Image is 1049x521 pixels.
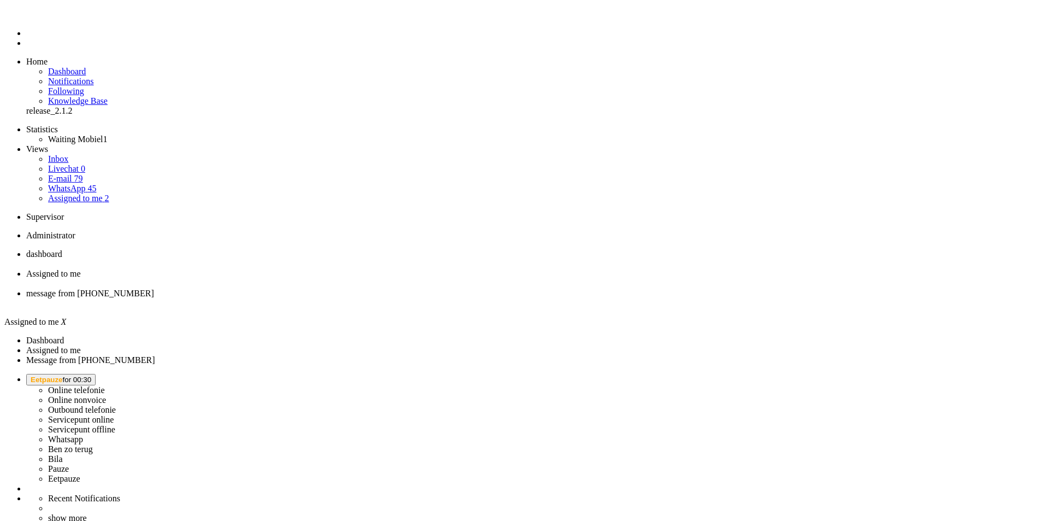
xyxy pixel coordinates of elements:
[26,298,1045,308] div: Close tab
[26,28,1045,38] li: Dashboard menu
[48,444,93,454] label: Ben zo terug
[26,374,1045,484] li: Eetpauzefor 00:30 Online telefonieOnline nonvoiceOutbound telefonieServicepunt onlineServicepunt ...
[48,194,103,203] span: Assigned to me
[26,259,1045,269] div: Close tab
[48,96,108,106] a: Knowledge base
[26,125,1045,134] li: Statistics
[48,385,105,395] label: Online telefonie
[48,67,86,76] span: Dashboard
[26,9,45,18] a: Omnidesk
[48,164,85,173] a: Livechat 0
[4,57,1045,116] ul: dashboard menu items
[26,269,81,278] span: Assigned to me
[31,376,91,384] span: for 00:30
[26,57,1045,67] li: Home menu item
[48,174,72,183] span: E-mail
[105,194,109,203] span: 2
[48,474,80,483] label: Eetpauze
[48,425,115,434] label: Servicepunt offline
[48,174,83,183] a: E-mail 79
[103,134,107,144] span: 1
[87,184,96,193] span: 45
[26,355,1045,365] li: Message from [PHONE_NUMBER]
[26,249,62,259] span: dashboard
[26,38,1045,48] li: Tickets menu
[48,395,106,405] label: Online nonvoice
[48,494,1045,504] li: Recent Notifications
[26,336,1045,346] li: Dashboard
[48,134,107,144] a: Waiting Mobiel
[26,374,96,385] button: Eetpauzefor 00:30
[81,164,85,173] span: 0
[48,184,96,193] a: WhatsApp 45
[26,279,1045,289] div: Close tab
[48,86,84,96] a: Following
[26,289,1045,308] li: 37146
[48,194,109,203] a: Assigned to me 2
[26,231,1045,241] li: Administrator
[48,154,68,163] a: Inbox
[48,96,108,106] span: Knowledge Base
[26,249,1045,269] li: Dashboard
[48,464,69,473] label: Pauze
[26,144,1045,154] li: Views
[48,164,79,173] span: Livechat
[26,346,1045,355] li: Assigned to me
[26,212,1045,222] li: Supervisor
[48,184,85,193] span: WhatsApp
[48,405,116,414] label: Outbound telefonie
[48,435,83,444] label: Whatsapp
[48,415,114,424] label: Servicepunt online
[31,376,63,384] span: Eetpauze
[26,289,154,298] span: message from [PHONE_NUMBER]
[48,77,94,86] a: Notifications menu item
[48,67,86,76] a: Dashboard menu item
[4,9,1045,48] ul: Menu
[26,269,1045,289] li: View
[61,317,67,326] i: X
[26,106,72,115] span: release_2.1.2
[4,317,59,326] span: Assigned to me
[48,454,63,464] label: Bila
[48,77,94,86] span: Notifications
[74,174,83,183] span: 79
